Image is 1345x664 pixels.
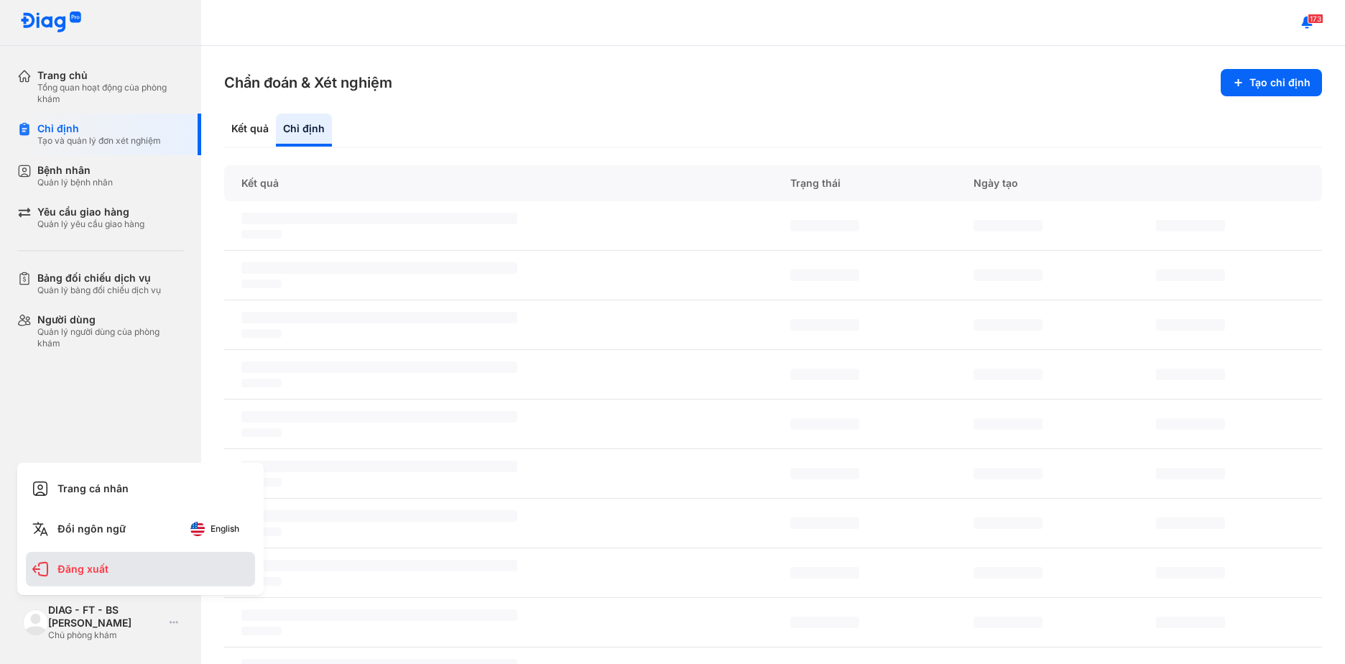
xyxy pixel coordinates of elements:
span: ‌ [241,312,517,323]
div: Tổng quan hoạt động của phòng khám [37,82,184,105]
div: Yêu cầu giao hàng [37,206,144,218]
div: Chủ phòng khám [48,630,164,641]
span: ‌ [1156,220,1225,231]
div: Trạng thái [773,165,956,201]
span: ‌ [790,220,859,231]
span: ‌ [1156,517,1225,529]
img: logo [20,11,82,34]
span: ‌ [241,213,517,224]
div: Trang chủ [37,69,184,82]
span: ‌ [1156,269,1225,281]
span: ‌ [241,461,517,472]
span: ‌ [241,379,282,387]
span: ‌ [974,369,1043,380]
span: ‌ [974,617,1043,628]
span: ‌ [241,627,282,635]
div: Chỉ định [276,114,332,147]
button: Tạo chỉ định [1221,69,1322,96]
span: ‌ [1156,468,1225,479]
div: Kết quả [224,114,276,147]
div: Trang cá nhân [26,471,255,506]
span: ‌ [241,230,282,239]
span: ‌ [1156,617,1225,628]
span: ‌ [974,567,1043,578]
span: ‌ [974,517,1043,529]
span: 173 [1308,14,1323,24]
span: ‌ [790,319,859,331]
div: Bệnh nhân [37,164,113,177]
div: Ngày tạo [956,165,1140,201]
div: Người dùng [37,313,184,326]
span: ‌ [241,428,282,437]
span: ‌ [790,269,859,281]
span: English [211,524,239,534]
div: Quản lý người dùng của phòng khám [37,326,184,349]
h3: Chẩn đoán & Xét nghiệm [224,73,392,93]
div: Quản lý yêu cầu giao hàng [37,218,144,230]
div: Quản lý bệnh nhân [37,177,113,188]
span: ‌ [241,361,517,373]
span: ‌ [790,418,859,430]
div: Chỉ định [37,122,161,135]
span: ‌ [241,560,517,571]
div: Đổi ngôn ngữ [26,512,255,546]
div: DIAG - FT - BS [PERSON_NAME] [48,604,164,630]
span: ‌ [241,609,517,621]
span: ‌ [1156,319,1225,331]
div: Đăng xuất [26,552,255,586]
button: English [180,517,249,540]
span: ‌ [241,262,517,274]
span: ‌ [974,220,1043,231]
span: ‌ [241,280,282,288]
div: Bảng đối chiếu dịch vụ [37,272,161,285]
img: logo [23,609,48,635]
span: ‌ [974,319,1043,331]
span: ‌ [241,510,517,522]
span: ‌ [790,617,859,628]
span: ‌ [790,369,859,380]
div: Quản lý bảng đối chiếu dịch vụ [37,285,161,296]
div: Tạo và quản lý đơn xét nghiệm [37,135,161,147]
span: ‌ [790,517,859,529]
span: ‌ [1156,418,1225,430]
span: ‌ [974,269,1043,281]
span: ‌ [1156,567,1225,578]
span: ‌ [974,418,1043,430]
span: ‌ [790,567,859,578]
div: Kết quả [224,165,773,201]
img: English [190,522,205,536]
span: ‌ [241,411,517,423]
span: ‌ [974,468,1043,479]
span: ‌ [1156,369,1225,380]
span: ‌ [241,329,282,338]
span: ‌ [790,468,859,479]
